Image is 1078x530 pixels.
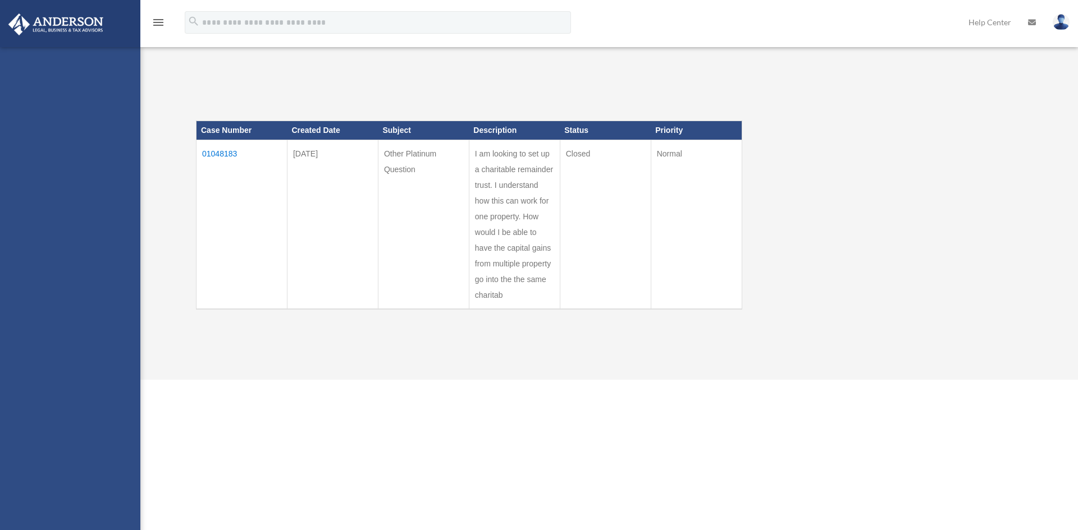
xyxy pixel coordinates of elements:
[287,140,378,310] td: [DATE]
[560,140,651,310] td: Closed
[197,140,287,310] td: 01048183
[378,140,469,310] td: Other Platinum Question
[469,140,560,310] td: I am looking to set up a charitable remainder trust. I understand how this can work for one prope...
[378,121,469,140] th: Subject
[1053,14,1070,30] img: User Pic
[5,13,107,35] img: Anderson Advisors Platinum Portal
[152,20,165,29] a: menu
[469,121,560,140] th: Description
[188,15,200,27] i: search
[651,121,742,140] th: Priority
[651,140,742,310] td: Normal
[560,121,651,140] th: Status
[197,121,287,140] th: Case Number
[152,16,165,29] i: menu
[287,121,378,140] th: Created Date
